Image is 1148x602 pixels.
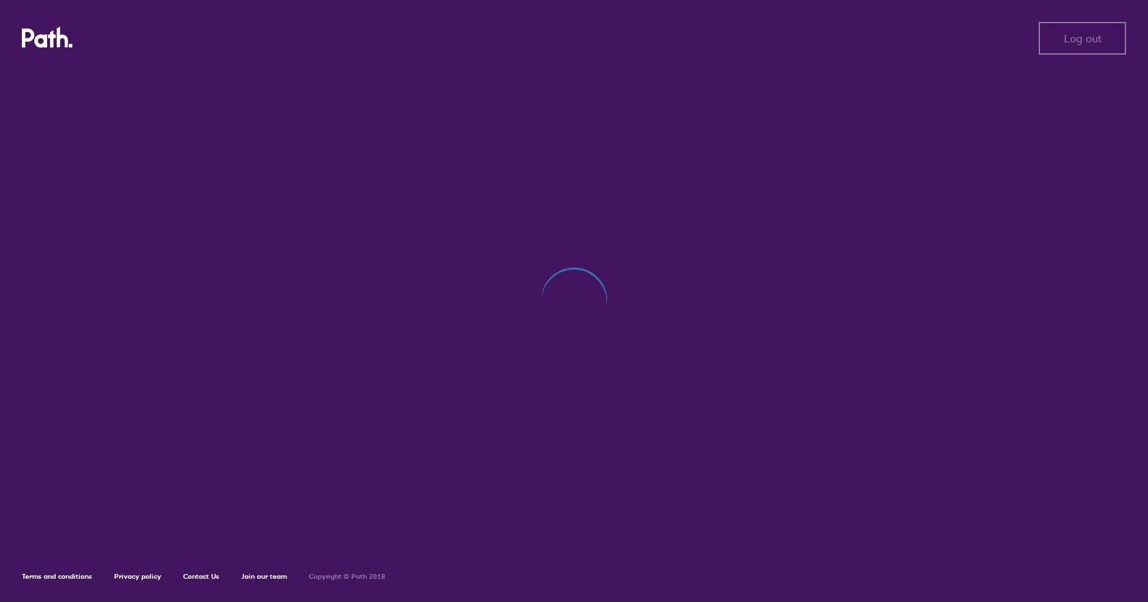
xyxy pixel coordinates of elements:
a: Privacy policy [114,572,161,581]
a: Contact Us [183,572,219,581]
a: Terms and conditions [22,572,92,581]
button: Log out [1039,22,1126,55]
a: Join our team [241,572,287,581]
span: Log out [1064,32,1102,44]
h6: Copyright © Path 2018 [309,573,385,581]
